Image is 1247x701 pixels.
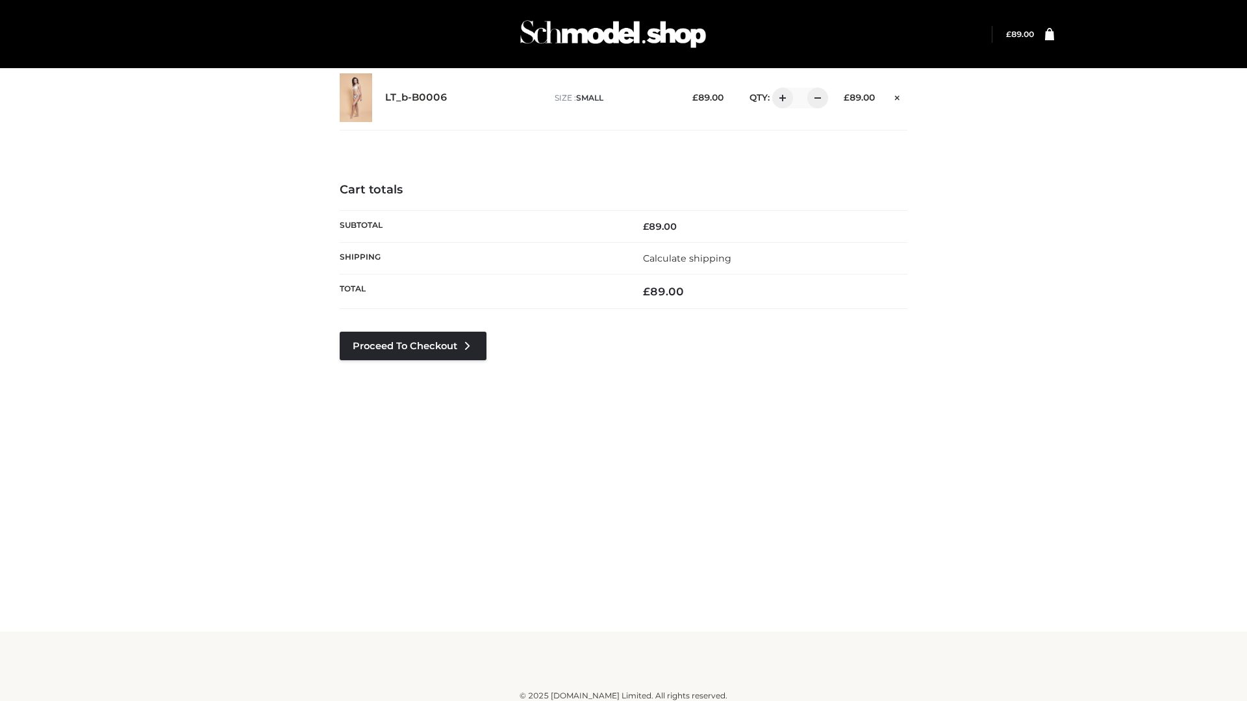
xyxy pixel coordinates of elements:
span: £ [692,92,698,103]
bdi: 89.00 [844,92,875,103]
img: Schmodel Admin 964 [516,8,711,60]
span: £ [844,92,850,103]
span: £ [643,221,649,232]
th: Total [340,275,623,309]
bdi: 89.00 [643,285,684,298]
span: £ [1006,29,1011,39]
a: £89.00 [1006,29,1034,39]
bdi: 89.00 [643,221,677,232]
p: size : [555,92,672,104]
a: Proceed to Checkout [340,332,486,360]
div: QTY: [737,88,824,108]
span: £ [643,285,650,298]
img: LT_b-B0006 - SMALL [340,73,372,122]
bdi: 89.00 [1006,29,1034,39]
th: Shipping [340,242,623,274]
h4: Cart totals [340,183,907,197]
a: Calculate shipping [643,252,731,264]
a: Remove this item [888,88,907,105]
bdi: 89.00 [692,92,724,103]
span: SMALL [576,93,603,103]
a: LT_b-B0006 [385,92,447,104]
th: Subtotal [340,210,623,242]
